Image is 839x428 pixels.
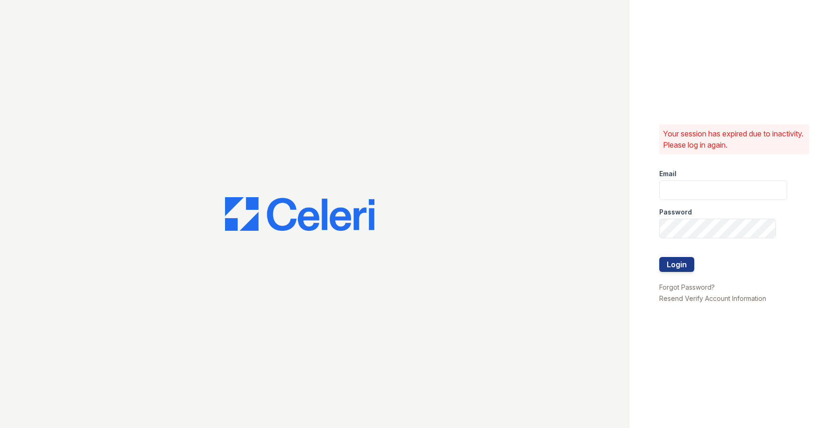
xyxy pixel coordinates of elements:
a: Forgot Password? [659,283,715,291]
label: Email [659,169,677,178]
label: Password [659,207,692,217]
img: CE_Logo_Blue-a8612792a0a2168367f1c8372b55b34899dd931a85d93a1a3d3e32e68fde9ad4.png [225,197,374,231]
a: Resend Verify Account Information [659,294,766,302]
p: Your session has expired due to inactivity. Please log in again. [663,128,805,150]
button: Login [659,257,694,272]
